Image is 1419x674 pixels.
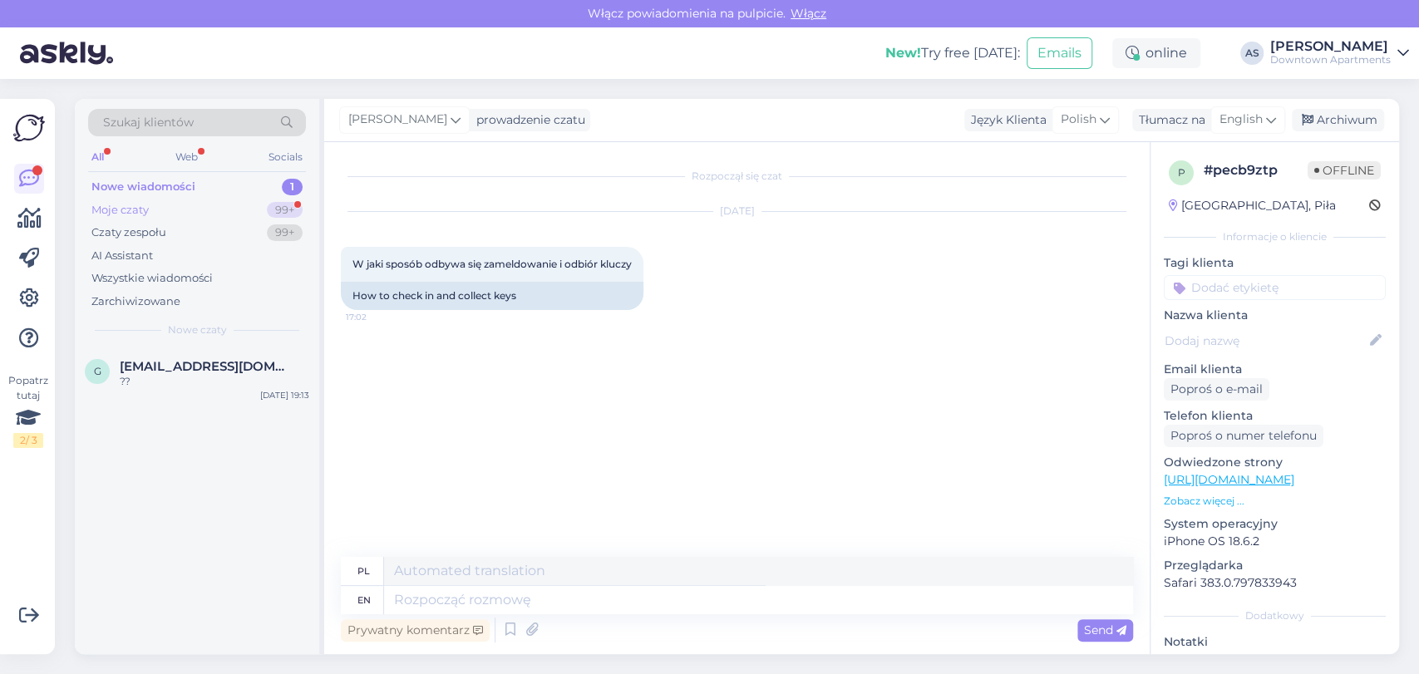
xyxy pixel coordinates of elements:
div: How to check in and collect keys [341,282,643,310]
div: ?? [120,374,309,389]
p: System operacyjny [1164,515,1386,533]
a: [URL][DOMAIN_NAME] [1164,472,1294,487]
div: [PERSON_NAME] [1270,40,1391,53]
p: Odwiedzone strony [1164,454,1386,471]
div: prowadzenie czatu [470,111,585,129]
div: Archiwum [1292,109,1384,131]
span: grzynka@interia.pl [120,359,293,374]
span: Nowe czaty [168,322,227,337]
b: New! [885,45,921,61]
span: 17:02 [346,311,408,323]
div: [DATE] 19:13 [260,389,309,401]
div: Popatrz tutaj [13,373,43,448]
span: p [1178,166,1185,179]
div: Web [172,146,201,168]
div: Socials [265,146,306,168]
div: online [1112,38,1200,68]
span: g [94,365,101,377]
div: Prywatny komentarz [341,619,490,642]
p: Zobacz więcej ... [1164,494,1386,509]
p: Nazwa klienta [1164,307,1386,324]
span: Szukaj klientów [103,114,194,131]
a: [PERSON_NAME]Downtown Apartments [1270,40,1409,66]
div: Moje czaty [91,202,149,219]
div: # pecb9ztp [1204,160,1308,180]
span: [PERSON_NAME] [348,111,447,129]
p: Safari 383.0.797833943 [1164,574,1386,592]
p: Przeglądarka [1164,557,1386,574]
div: 99+ [267,202,303,219]
div: AI Assistant [91,248,153,264]
div: Poproś o numer telefonu [1164,425,1323,447]
div: Rozpoczął się czat [341,169,1133,184]
div: Czaty zespołu [91,224,166,241]
div: [GEOGRAPHIC_DATA], Piła [1169,197,1336,214]
div: Tłumacz na [1132,111,1205,129]
p: iPhone OS 18.6.2 [1164,533,1386,550]
input: Dodaj nazwę [1165,332,1367,350]
div: Downtown Apartments [1270,53,1391,66]
p: Email klienta [1164,361,1386,378]
button: Emails [1027,37,1092,69]
div: Język Klienta [964,111,1047,129]
div: 1 [282,179,303,195]
div: [DATE] [341,204,1133,219]
img: Askly Logo [13,112,45,144]
span: Send [1084,622,1126,637]
div: Wszystkie wiadomości [91,270,213,287]
p: Notatki [1164,633,1386,651]
div: pl [357,557,370,585]
div: Informacje o kliencie [1164,229,1386,244]
div: 99+ [267,224,303,241]
div: AS [1240,42,1264,65]
span: W jaki sposób odbywa się zameldowanie i odbiór kluczy [352,258,632,270]
div: Dodatkowy [1164,608,1386,623]
div: All [88,146,107,168]
p: Telefon klienta [1164,407,1386,425]
input: Dodać etykietę [1164,275,1386,300]
div: Try free [DATE]: [885,43,1020,63]
span: Offline [1308,161,1381,180]
span: Polish [1061,111,1096,129]
span: English [1219,111,1263,129]
div: en [357,586,371,614]
div: 2 / 3 [13,433,43,448]
span: Włącz [786,6,831,21]
div: Zarchiwizowane [91,293,180,310]
div: Nowe wiadomości [91,179,195,195]
p: Tagi klienta [1164,254,1386,272]
div: Poproś o e-mail [1164,378,1269,401]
